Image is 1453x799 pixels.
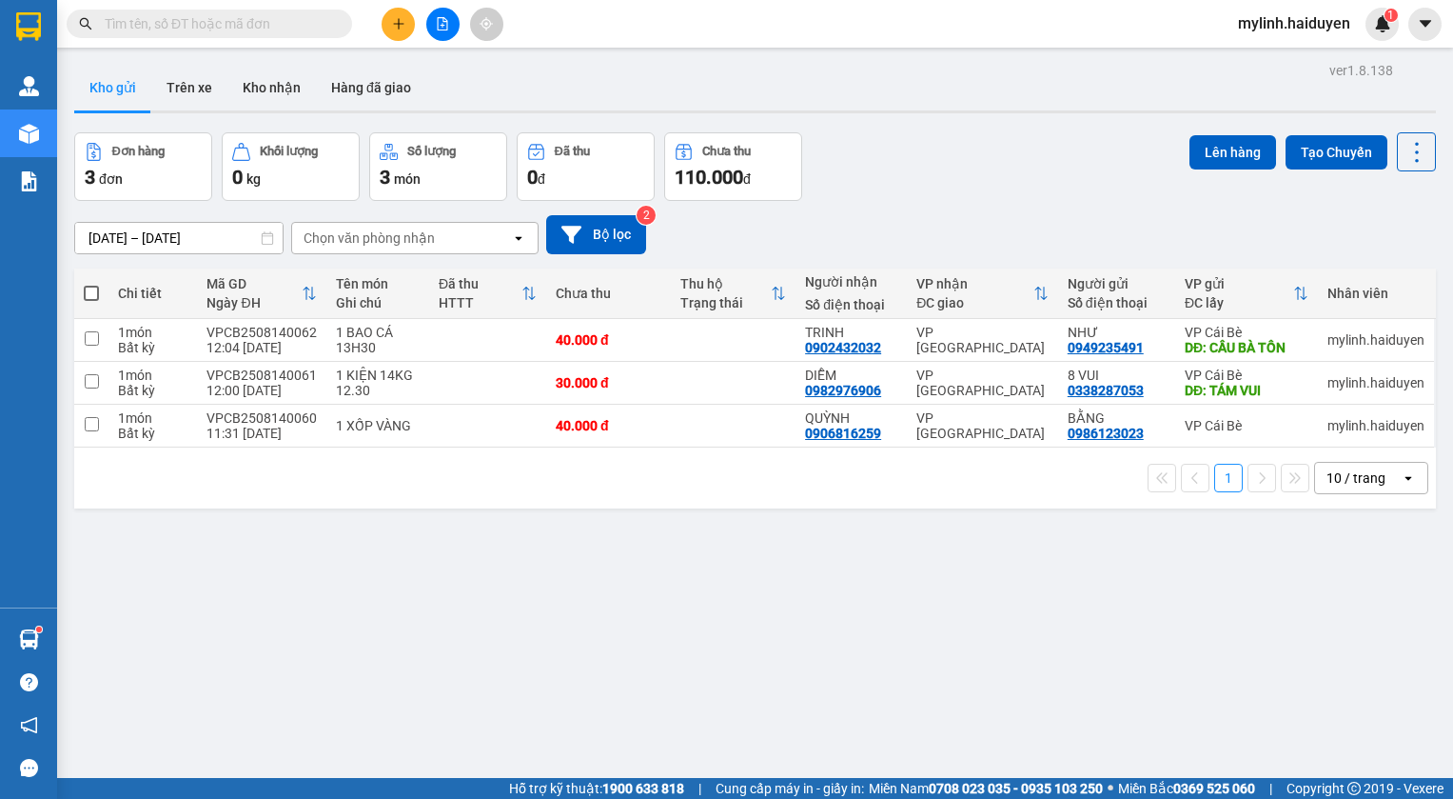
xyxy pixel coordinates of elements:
[118,325,187,340] div: 1 món
[556,332,661,348] div: 40.000 đ
[105,13,329,34] input: Tìm tên, số ĐT hoặc mã đơn
[206,276,302,291] div: Mã GD
[480,17,493,30] span: aim
[1118,778,1255,799] span: Miền Bắc
[118,368,187,383] div: 1 món
[509,778,684,799] span: Hỗ trợ kỹ thuật:
[382,8,415,41] button: plus
[805,368,897,383] div: DIỄM
[1068,410,1166,426] div: BẰNG
[206,426,317,441] div: 11:31 [DATE]
[1327,375,1424,390] div: mylinh.haiduyen
[118,383,187,398] div: Bất kỳ
[336,295,419,310] div: Ghi chú
[1269,778,1272,799] span: |
[1329,60,1393,81] div: ver 1.8.138
[19,76,39,96] img: warehouse-icon
[151,65,227,110] button: Trên xe
[1189,135,1276,170] button: Lên hàng
[1327,286,1424,301] div: Nhân viên
[1173,781,1255,796] strong: 0369 525 060
[206,383,317,398] div: 12:00 [DATE]
[336,383,419,398] div: 12.30
[336,325,419,340] div: 1 BAO CÁ
[392,17,405,30] span: plus
[85,166,95,189] span: 3
[916,295,1033,310] div: ĐC giao
[1374,15,1391,32] img: icon-new-feature
[916,276,1033,291] div: VP nhận
[916,325,1049,355] div: VP [GEOGRAPHIC_DATA]
[698,778,701,799] span: |
[436,17,449,30] span: file-add
[1408,8,1442,41] button: caret-down
[1185,276,1293,291] div: VP gửi
[716,778,864,799] span: Cung cấp máy in - giấy in:
[336,368,419,383] div: 1 KIỆN 14KG
[118,426,187,441] div: Bất kỳ
[470,8,503,41] button: aim
[19,171,39,191] img: solution-icon
[1286,135,1387,170] button: Tạo Chuyến
[118,340,187,355] div: Bất kỳ
[426,8,460,41] button: file-add
[1347,782,1361,795] span: copyright
[637,206,656,225] sup: 2
[1108,785,1113,792] span: ⚪️
[907,269,1058,319] th: Toggle SortBy
[336,276,419,291] div: Tên món
[1068,426,1144,441] div: 0986123023
[546,215,646,254] button: Bộ lọc
[556,286,661,301] div: Chưa thu
[1384,9,1398,22] sup: 1
[1185,340,1308,355] div: DĐ: CẦU BÀ TỒN
[805,274,897,290] div: Người nhận
[74,132,212,201] button: Đơn hàng3đơn
[206,295,302,310] div: Ngày ĐH
[1185,383,1308,398] div: DĐ: TÁM VUI
[380,166,390,189] span: 3
[1068,340,1144,355] div: 0949235491
[439,295,521,310] div: HTTT
[197,269,326,319] th: Toggle SortBy
[407,145,456,158] div: Số lượng
[869,778,1103,799] span: Miền Nam
[702,145,751,158] div: Chưa thu
[680,276,771,291] div: Thu hộ
[118,410,187,426] div: 1 món
[929,781,1103,796] strong: 0708 023 035 - 0935 103 250
[527,166,538,189] span: 0
[260,145,318,158] div: Khối lượng
[664,132,802,201] button: Chưa thu110.000đ
[916,368,1049,398] div: VP [GEOGRAPHIC_DATA]
[556,418,661,433] div: 40.000 đ
[16,12,41,41] img: logo-vxr
[20,716,38,734] span: notification
[1185,295,1293,310] div: ĐC lấy
[916,410,1049,441] div: VP [GEOGRAPHIC_DATA]
[206,340,317,355] div: 12:04 [DATE]
[675,166,743,189] span: 110.000
[805,426,881,441] div: 0906816259
[36,627,42,632] sup: 1
[439,276,521,291] div: Đã thu
[112,145,165,158] div: Đơn hàng
[1387,9,1394,22] span: 1
[1068,368,1166,383] div: 8 VUI
[118,286,187,301] div: Chi tiết
[1417,15,1434,32] span: caret-down
[805,383,881,398] div: 0982976906
[74,65,151,110] button: Kho gửi
[743,171,751,187] span: đ
[1214,464,1243,492] button: 1
[429,269,546,319] th: Toggle SortBy
[206,325,317,340] div: VPCB2508140062
[227,65,316,110] button: Kho nhận
[1068,295,1166,310] div: Số điện thoại
[1185,418,1308,433] div: VP Cái Bè
[316,65,426,110] button: Hàng đã giao
[19,124,39,144] img: warehouse-icon
[1175,269,1318,319] th: Toggle SortBy
[538,171,545,187] span: đ
[20,759,38,777] span: message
